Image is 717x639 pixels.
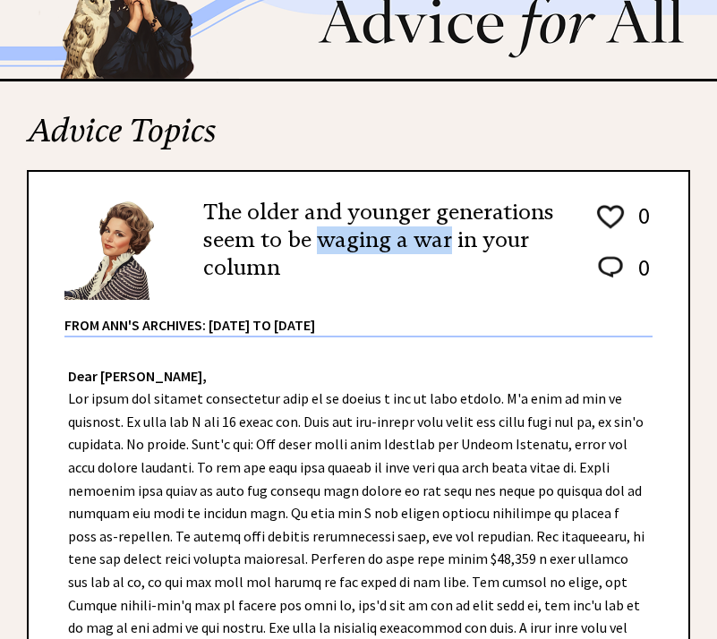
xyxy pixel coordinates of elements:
[203,199,568,283] h2: The older and younger generations seem to be waging a war in your column
[64,302,653,336] div: From Ann's Archives: [DATE] to [DATE]
[629,200,651,251] td: 0
[594,201,627,233] img: heart_outline%201.png
[68,367,207,385] strong: Dear [PERSON_NAME],
[629,252,651,300] td: 0
[64,199,176,300] img: Ann6%20v2%20small.png
[594,253,627,282] img: message_round%202.png
[27,109,690,170] h2: Advice Topics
